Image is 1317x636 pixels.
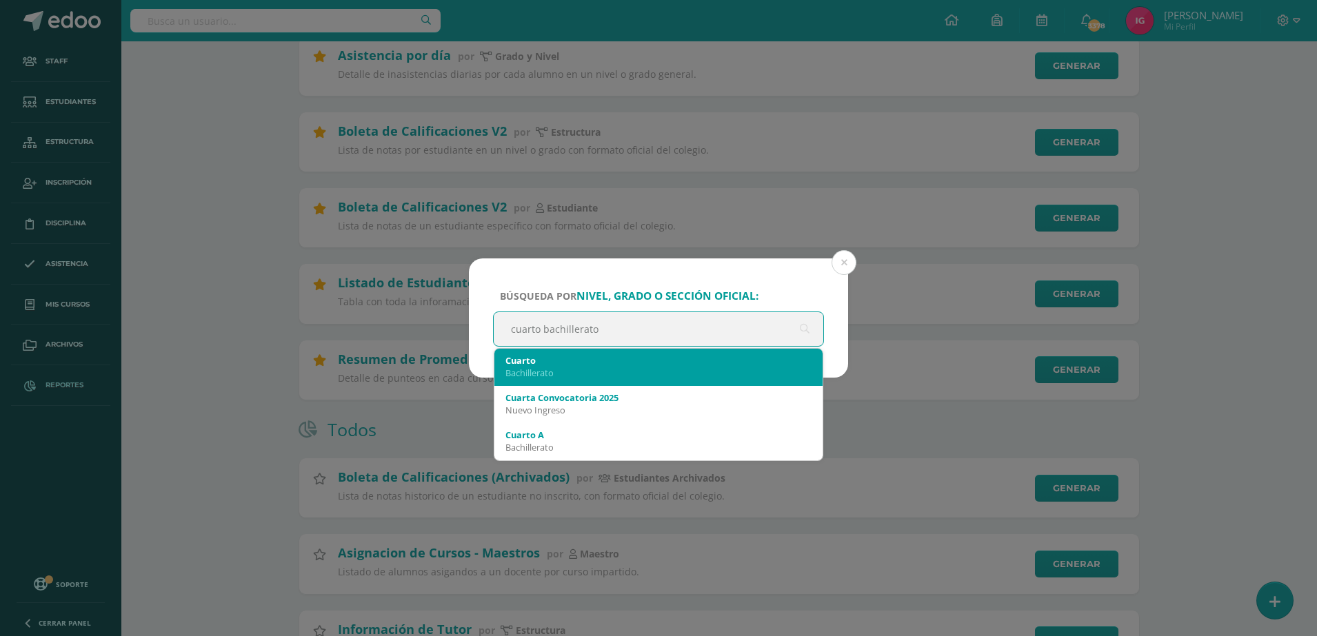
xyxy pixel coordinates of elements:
span: Búsqueda por [500,289,758,302]
strong: nivel, grado o sección oficial: [576,289,758,303]
div: Cuarta Convocatoria 2025 [505,391,812,404]
input: ej. Primero primaria, etc. [494,312,823,346]
div: Cuarto A [505,429,812,441]
div: Cuarto [505,354,812,367]
div: Bachillerato [505,441,812,453]
div: Bachillerato [505,367,812,379]
div: Nuevo Ingreso [505,404,812,416]
button: Close (Esc) [832,250,856,275]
